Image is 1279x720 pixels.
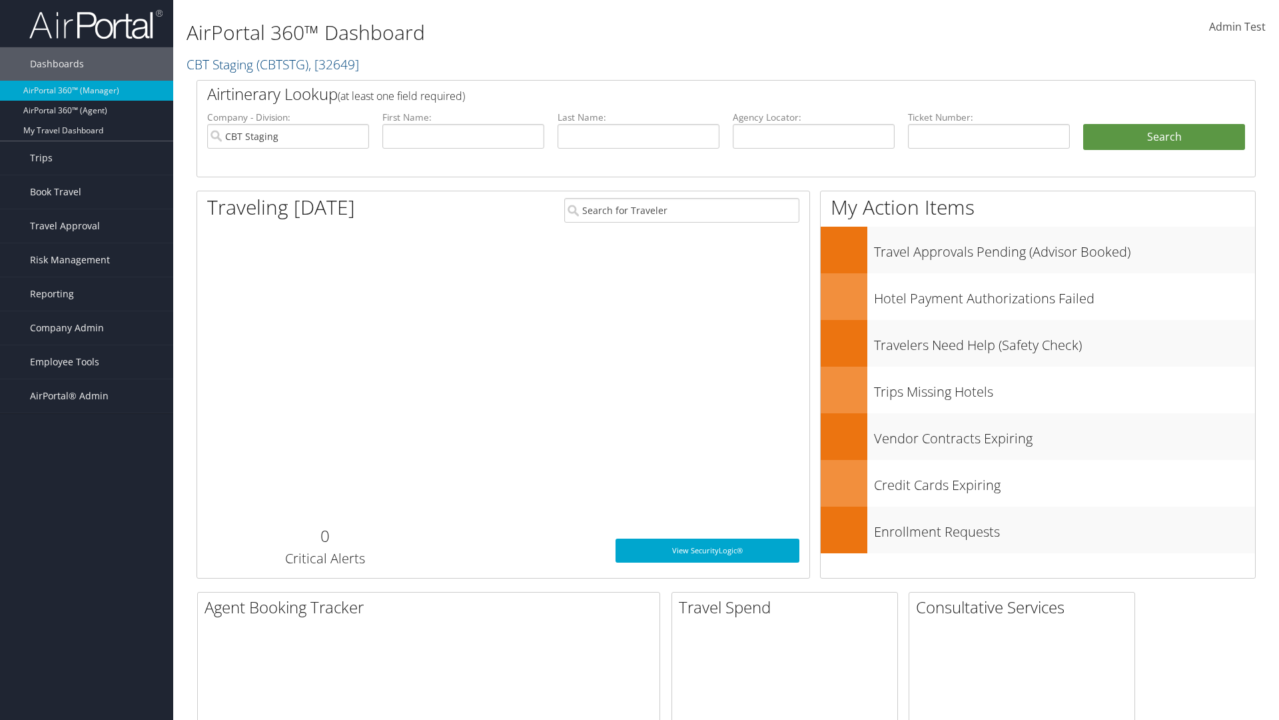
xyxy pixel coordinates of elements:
span: Travel Approval [30,209,100,243]
span: Risk Management [30,243,110,277]
h3: Enrollment Requests [874,516,1255,541]
a: Travel Approvals Pending (Advisor Booked) [821,227,1255,273]
a: CBT Staging [187,55,359,73]
a: Trips Missing Hotels [821,367,1255,413]
span: Trips [30,141,53,175]
h3: Travel Approvals Pending (Advisor Booked) [874,236,1255,261]
h3: Critical Alerts [207,549,442,568]
h3: Hotel Payment Authorizations Failed [874,283,1255,308]
a: Travelers Need Help (Safety Check) [821,320,1255,367]
img: airportal-logo.png [29,9,163,40]
span: , [ 32649 ] [308,55,359,73]
a: Enrollment Requests [821,507,1255,553]
button: Search [1083,124,1245,151]
h2: Airtinerary Lookup [207,83,1157,105]
h2: Travel Spend [679,596,897,619]
h3: Trips Missing Hotels [874,376,1255,401]
span: Book Travel [30,175,81,209]
span: Reporting [30,277,74,311]
a: Credit Cards Expiring [821,460,1255,507]
span: Company Admin [30,311,104,345]
label: Company - Division: [207,111,369,124]
h3: Travelers Need Help (Safety Check) [874,329,1255,355]
span: Employee Tools [30,345,99,379]
a: Admin Test [1209,7,1266,48]
a: View SecurityLogic® [616,539,799,563]
h1: AirPortal 360™ Dashboard [187,19,906,47]
input: Search for Traveler [564,198,799,223]
label: Ticket Number: [908,111,1070,124]
h2: Consultative Services [916,596,1134,619]
h3: Credit Cards Expiring [874,469,1255,495]
label: First Name: [382,111,544,124]
h1: Traveling [DATE] [207,193,355,221]
h1: My Action Items [821,193,1255,221]
h2: Agent Booking Tracker [205,596,659,619]
label: Agency Locator: [733,111,895,124]
a: Hotel Payment Authorizations Failed [821,273,1255,320]
span: Admin Test [1209,19,1266,34]
span: ( CBTSTG ) [256,55,308,73]
a: Vendor Contracts Expiring [821,413,1255,460]
h3: Vendor Contracts Expiring [874,423,1255,448]
h2: 0 [207,525,442,547]
span: Dashboards [30,47,84,81]
label: Last Name: [558,111,719,124]
span: (at least one field required) [338,89,465,103]
span: AirPortal® Admin [30,379,109,413]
